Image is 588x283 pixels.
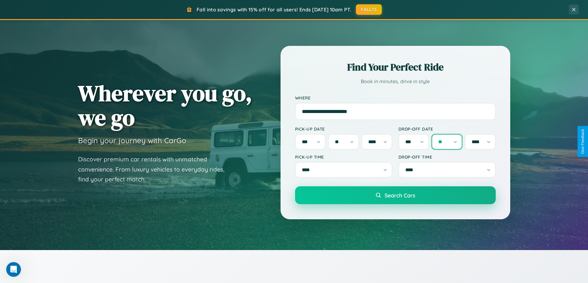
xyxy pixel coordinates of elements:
button: FALL15 [356,4,382,15]
iframe: Intercom live chat [6,262,21,277]
label: Pick-up Time [295,154,392,160]
label: Drop-off Date [398,126,496,131]
p: Discover premium car rentals with unmatched convenience. From luxury vehicles to everyday rides, ... [78,154,232,184]
h3: Begin your journey with CarGo [78,136,186,145]
p: Book in minutes, drive in style [295,77,496,86]
span: Search Cars [385,192,415,199]
div: Give Feedback [581,129,585,154]
button: Search Cars [295,186,496,204]
span: Fall into savings with 15% off for all users! Ends [DATE] 10am PT. [197,6,351,13]
label: Where [295,95,496,100]
h2: Find Your Perfect Ride [295,60,496,74]
h1: Wherever you go, we go [78,81,252,130]
label: Drop-off Time [398,154,496,160]
label: Pick-up Date [295,126,392,131]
